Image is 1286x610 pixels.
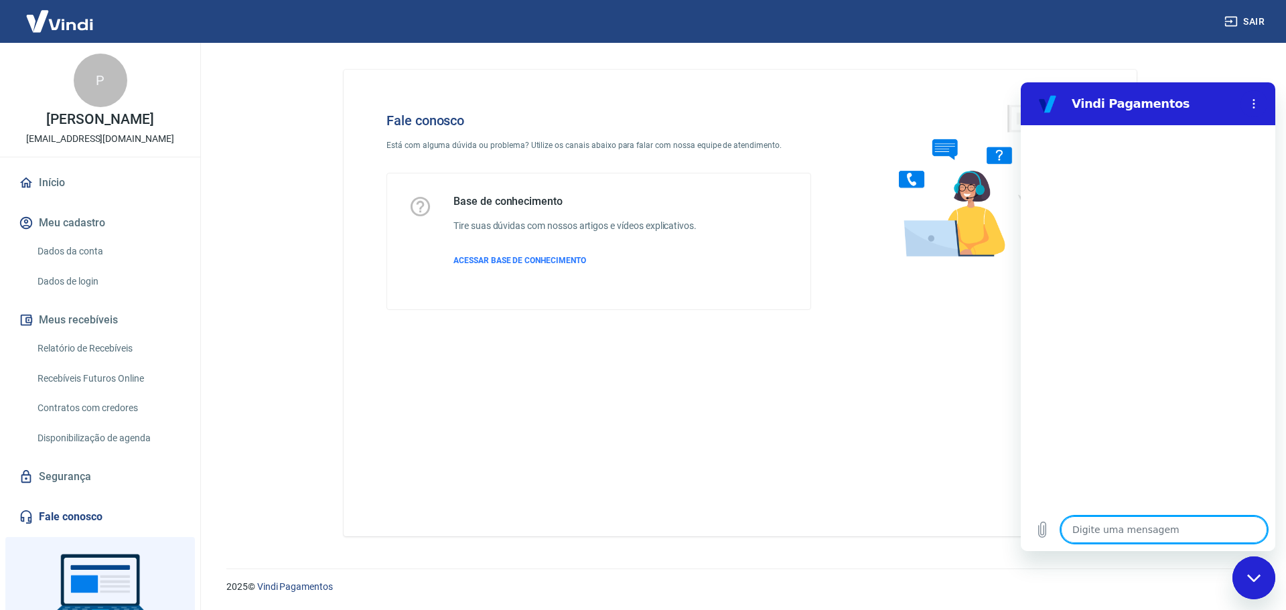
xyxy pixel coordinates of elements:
a: Fale conosco [16,502,184,532]
a: Dados da conta [32,238,184,265]
div: P [74,54,127,107]
h5: Base de conhecimento [453,195,697,208]
h6: Tire suas dúvidas com nossos artigos e vídeos explicativos. [453,219,697,233]
p: [EMAIL_ADDRESS][DOMAIN_NAME] [26,132,174,146]
button: Meu cadastro [16,208,184,238]
img: Vindi [16,1,103,42]
img: Fale conosco [872,91,1076,270]
a: Segurança [16,462,184,491]
a: ACESSAR BASE DE CONHECIMENTO [453,254,697,266]
p: [PERSON_NAME] [46,112,153,127]
a: Início [16,168,184,198]
a: Recebíveis Futuros Online [32,365,184,392]
button: Meus recebíveis [16,305,184,335]
p: 2025 © [226,580,1254,594]
button: Sair [1222,9,1270,34]
h4: Fale conosco [386,112,811,129]
a: Vindi Pagamentos [257,581,333,592]
a: Contratos com credores [32,394,184,422]
p: Está com alguma dúvida ou problema? Utilize os canais abaixo para falar com nossa equipe de atend... [386,139,811,151]
a: Disponibilização de agenda [32,425,184,452]
iframe: Janela de mensagens [1021,82,1275,551]
iframe: Botão para abrir a janela de mensagens, conversa em andamento [1232,556,1275,599]
a: Dados de login [32,268,184,295]
a: Relatório de Recebíveis [32,335,184,362]
span: ACESSAR BASE DE CONHECIMENTO [453,256,586,265]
